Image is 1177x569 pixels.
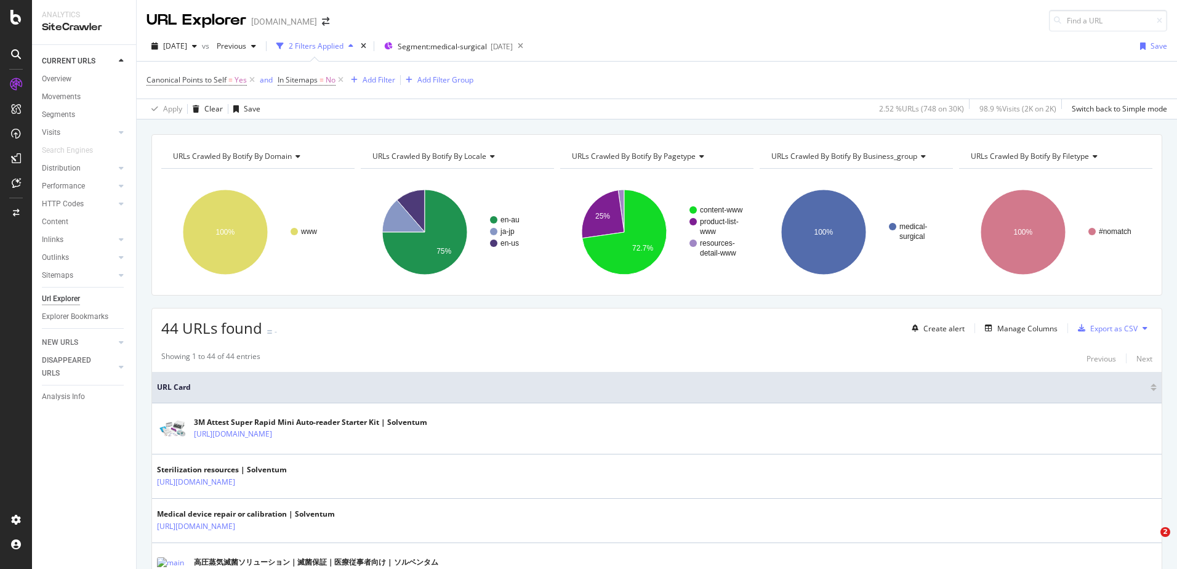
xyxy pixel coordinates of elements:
[1160,527,1170,537] span: 2
[300,227,317,236] text: www
[228,75,233,85] span: =
[42,108,75,121] div: Segments
[216,228,235,236] text: 100%
[42,251,69,264] div: Outlinks
[968,147,1141,166] h4: URLs Crawled By Botify By filetype
[42,55,115,68] a: CURRENT URLS
[161,179,355,286] svg: A chart.
[188,99,223,119] button: Clear
[42,91,81,103] div: Movements
[42,162,115,175] a: Distribution
[760,179,953,286] svg: A chart.
[491,41,513,52] div: [DATE]
[204,103,223,114] div: Clear
[363,75,395,85] div: Add Filter
[42,293,127,305] a: Url Explorer
[1135,527,1165,557] iframe: Intercom live chat
[979,103,1056,114] div: 98.9 % Visits ( 2K on 2K )
[42,108,127,121] a: Segments
[157,520,235,533] a: [URL][DOMAIN_NAME]
[42,216,127,228] a: Content
[370,147,543,166] h4: URLs Crawled By Botify By locale
[1136,351,1152,366] button: Next
[251,15,317,28] div: [DOMAIN_NAME]
[42,20,126,34] div: SiteCrawler
[319,75,324,85] span: =
[147,36,202,56] button: [DATE]
[1072,103,1167,114] div: Switch back to Simple mode
[42,269,73,282] div: Sitemaps
[173,151,292,161] span: URLs Crawled By Botify By domain
[372,151,486,161] span: URLs Crawled By Botify By locale
[42,233,63,246] div: Inlinks
[379,36,513,56] button: Segment:medical-surgical[DATE]
[42,55,95,68] div: CURRENT URLS
[417,75,473,85] div: Add Filter Group
[700,239,735,248] text: resources-
[244,103,260,114] div: Save
[980,321,1058,336] button: Manage Columns
[500,227,515,236] text: ja-jp
[42,390,127,403] a: Analysis Info
[971,151,1089,161] span: URLs Crawled By Botify By filetype
[260,75,273,85] div: and
[161,318,262,338] span: 44 URLs found
[278,75,318,85] span: In Sitemaps
[907,318,965,338] button: Create alert
[194,428,272,440] a: [URL][DOMAIN_NAME]
[42,251,115,264] a: Outlinks
[346,73,395,87] button: Add Filter
[42,144,105,157] a: Search Engines
[42,336,78,349] div: NEW URLS
[814,228,834,236] text: 100%
[42,233,115,246] a: Inlinks
[1136,353,1152,364] div: Next
[275,326,277,337] div: -
[42,126,60,139] div: Visits
[1049,10,1167,31] input: Find a URL
[42,336,115,349] a: NEW URLS
[899,232,925,241] text: surgical
[194,417,427,428] div: 3M Attest Super Rapid Mini Auto-reader Starter Kit | Solventum
[42,216,68,228] div: Content
[699,227,716,236] text: www
[42,198,115,211] a: HTTP Codes
[879,103,964,114] div: 2.52 % URLs ( 748 on 30K )
[401,73,473,87] button: Add Filter Group
[235,71,247,89] span: Yes
[569,147,742,166] h4: URLs Crawled By Botify By pagetype
[700,249,736,257] text: detail-www
[228,99,260,119] button: Save
[42,10,126,20] div: Analytics
[42,144,93,157] div: Search Engines
[1087,353,1116,364] div: Previous
[322,17,329,26] div: arrow-right-arrow-left
[358,40,369,52] div: times
[289,41,343,51] div: 2 Filters Applied
[899,222,927,231] text: medical-
[326,71,335,89] span: No
[769,147,942,166] h4: URLs Crawled By Botify By business_group
[572,151,696,161] span: URLs Crawled By Botify By pagetype
[202,41,212,51] span: vs
[163,41,187,51] span: 2025 Sep. 15th
[194,557,438,568] div: 高圧蒸気滅菌ソリューション｜滅菌保証｜医療従事者向け | ソルベンタム
[42,73,127,86] a: Overview
[700,206,743,214] text: content-www
[42,162,81,175] div: Distribution
[157,419,188,439] img: main image
[42,354,104,380] div: DISAPPEARED URLS
[595,212,610,220] text: 25%
[42,198,84,211] div: HTTP Codes
[700,217,739,226] text: product-list-
[771,151,917,161] span: URLs Crawled By Botify By business_group
[632,244,653,252] text: 72.7%
[361,179,554,286] svg: A chart.
[42,310,127,323] a: Explorer Bookmarks
[42,354,115,380] a: DISAPPEARED URLS
[171,147,343,166] h4: URLs Crawled By Botify By domain
[42,91,127,103] a: Movements
[260,74,273,86] button: and
[163,103,182,114] div: Apply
